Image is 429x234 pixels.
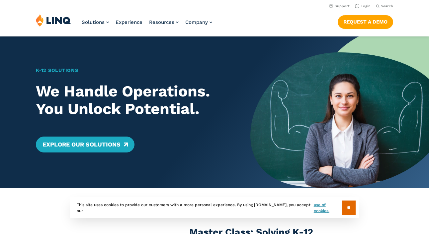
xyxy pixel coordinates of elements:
a: Company [185,19,212,25]
a: Solutions [82,19,109,25]
img: Home Banner [250,36,429,188]
span: Solutions [82,19,105,25]
h2: We Handle Operations. You Unlock Potential. [36,83,233,118]
nav: Button Navigation [338,14,393,29]
a: Experience [116,19,142,25]
a: Login [355,4,371,8]
a: Resources [149,19,179,25]
a: Explore Our Solutions [36,137,134,152]
a: Support [329,4,350,8]
span: Resources [149,19,174,25]
nav: Primary Navigation [82,14,212,36]
a: Request a Demo [338,15,393,29]
h1: K‑12 Solutions [36,67,233,74]
span: Company [185,19,208,25]
span: Search [381,4,393,8]
button: Open Search Bar [376,4,393,9]
div: This site uses cookies to provide our customers with a more personal experience. By using [DOMAIN... [70,197,359,218]
img: LINQ | K‑12 Software [36,14,71,27]
a: use of cookies. [314,202,342,214]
